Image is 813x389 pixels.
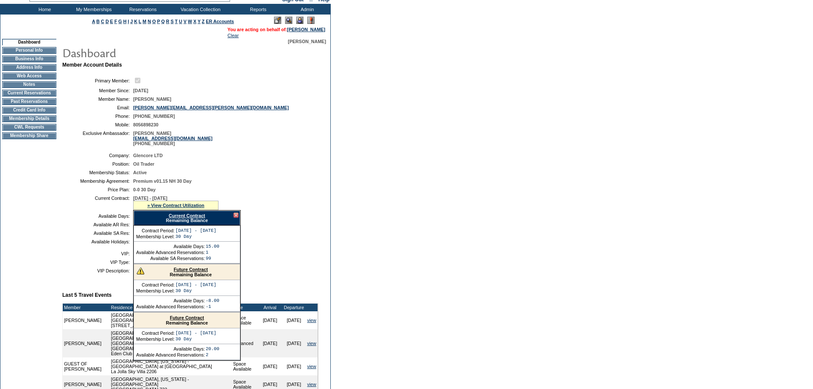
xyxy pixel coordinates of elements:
[232,304,258,311] td: Type
[133,97,171,102] span: [PERSON_NAME]
[175,19,178,24] a: T
[136,331,175,336] td: Contract Period:
[175,288,216,293] td: 30 Day
[227,33,239,38] a: Clear
[133,136,213,141] a: [EMAIL_ADDRESS][DOMAIN_NAME]
[282,311,306,329] td: [DATE]
[66,105,130,110] td: Email:
[206,19,234,24] a: ER Accounts
[227,27,325,32] span: You are acting on behalf of:
[282,329,306,357] td: [DATE]
[110,19,113,24] a: E
[66,114,130,119] td: Phone:
[96,19,100,24] a: B
[206,352,219,357] td: 2
[184,19,186,24] a: V
[134,313,240,328] div: Remaining Balance
[133,161,154,167] span: Oil Trader
[166,4,233,15] td: Vacation Collection
[66,153,130,158] td: Company:
[63,311,110,329] td: [PERSON_NAME]
[148,19,151,24] a: N
[206,250,219,255] td: 1
[171,19,174,24] a: S
[136,346,205,351] td: Available Days:
[134,264,240,280] div: Remaining Balance
[282,4,331,15] td: Admin
[66,222,130,227] td: Available AR Res:
[136,244,205,249] td: Available Days:
[169,213,205,218] a: Current Contract
[63,357,110,375] td: GUEST OF [PERSON_NAME]
[206,304,219,309] td: -1
[110,329,232,357] td: [GEOGRAPHIC_DATA][PERSON_NAME], [GEOGRAPHIC_DATA] - Eden Club: [GEOGRAPHIC_DATA][PERSON_NAME], [G...
[136,256,205,261] td: Available SA Reservations:
[232,311,258,329] td: Space Available
[133,196,167,201] span: [DATE] - [DATE]
[282,304,306,311] td: Departure
[170,315,204,320] a: Future Contract
[307,318,316,323] a: view
[282,357,306,375] td: [DATE]
[133,105,289,110] a: [PERSON_NAME][EMAIL_ADDRESS][PERSON_NAME][DOMAIN_NAME]
[233,4,282,15] td: Reports
[2,73,56,79] td: Web Access
[66,122,130,127] td: Mobile:
[136,298,205,303] td: Available Days:
[175,282,216,287] td: [DATE] - [DATE]
[117,4,166,15] td: Reservations
[2,56,56,62] td: Business Info
[66,187,130,192] td: Price Plan:
[128,19,129,24] a: I
[133,187,156,192] span: 0-0 30 Day
[66,131,130,146] td: Exclusive Ambassador:
[105,19,109,24] a: D
[66,161,130,167] td: Position:
[258,357,282,375] td: [DATE]
[296,17,303,24] img: Impersonate
[2,90,56,97] td: Current Reservations
[193,19,196,24] a: X
[175,331,216,336] td: [DATE] - [DATE]
[136,288,175,293] td: Membership Level:
[232,329,258,357] td: Advanced
[134,19,137,24] a: K
[2,47,56,54] td: Personal Info
[206,346,219,351] td: 20.00
[66,239,130,244] td: Available Holidays:
[2,39,56,45] td: Dashboard
[62,62,122,68] b: Member Account Details
[288,39,326,44] span: [PERSON_NAME]
[206,256,219,261] td: 99
[157,19,160,24] a: P
[2,132,56,139] td: Membership Share
[287,27,325,32] a: [PERSON_NAME]
[188,19,192,24] a: W
[179,19,182,24] a: U
[307,341,316,346] a: view
[174,267,208,272] a: Future Contract
[136,234,175,239] td: Membership Level:
[175,336,216,342] td: 30 Day
[2,81,56,88] td: Notes
[175,234,216,239] td: 30 Day
[166,19,169,24] a: R
[147,203,204,208] a: » View Contract Utilization
[206,244,219,249] td: 15.00
[66,97,130,102] td: Member Name:
[62,292,111,298] b: Last 5 Travel Events
[136,304,205,309] td: Available Advanced Reservations:
[133,88,148,93] span: [DATE]
[175,228,216,233] td: [DATE] - [DATE]
[307,364,316,369] a: view
[66,260,130,265] td: VIP Type:
[66,214,130,219] td: Available Days:
[136,228,175,233] td: Contract Period:
[258,329,282,357] td: [DATE]
[66,196,130,210] td: Current Contract:
[161,19,165,24] a: Q
[110,357,232,375] td: [GEOGRAPHIC_DATA], [US_STATE] - [GEOGRAPHIC_DATA] at [GEOGRAPHIC_DATA] La Jolla Sky Villa 2206
[110,304,232,311] td: Residence
[2,115,56,122] td: Membership Details
[2,64,56,71] td: Address Info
